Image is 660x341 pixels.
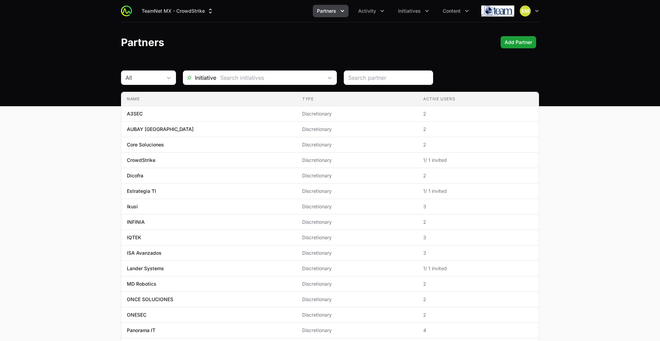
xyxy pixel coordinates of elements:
[354,5,388,17] div: Activity menu
[127,110,143,117] p: A3SEC
[500,36,536,48] div: Primary actions
[443,8,461,14] span: Content
[423,172,533,179] span: 2
[423,280,533,287] span: 2
[127,327,155,334] p: Panorama IT
[183,74,216,82] span: Initiative
[500,36,536,48] button: Add Partner
[127,219,145,225] p: INFINIA
[121,36,164,48] h1: Partners
[439,5,473,17] button: Content
[423,219,533,225] span: 2
[423,188,533,195] span: 1 / 1 invited
[121,5,132,16] img: ActivitySource
[348,74,429,82] input: Search partner
[302,219,412,225] span: Discretionary
[302,110,412,117] span: Discretionary
[394,5,433,17] div: Initiatives menu
[302,203,412,210] span: Discretionary
[127,265,164,272] p: Lander Systems
[439,5,473,17] div: Content menu
[423,296,533,303] span: 2
[423,157,533,164] span: 1 / 1 invited
[354,5,388,17] button: Activity
[423,141,533,148] span: 2
[423,234,533,241] span: 3
[137,5,218,17] button: TeamNet MX - CrowdStrike
[358,8,376,14] span: Activity
[127,157,155,164] p: CrowdStrike
[121,71,176,85] button: All
[394,5,433,17] button: Initiatives
[132,5,473,17] div: Main navigation
[127,126,194,133] p: AUBAY [GEOGRAPHIC_DATA]
[505,38,532,46] span: Add Partner
[127,250,162,256] p: ISA Avanzados
[313,5,349,17] button: Partners
[125,74,162,82] div: All
[302,172,412,179] span: Discretionary
[302,265,412,272] span: Discretionary
[423,265,533,272] span: 1 / 1 invited
[423,203,533,210] span: 3
[423,311,533,318] span: 2
[317,8,336,14] span: Partners
[302,157,412,164] span: Discretionary
[127,280,156,287] p: MD Robotics
[423,250,533,256] span: 3
[398,8,421,14] span: Initiatives
[216,71,323,85] input: Search initiatives
[127,234,141,241] p: IQTEK
[127,311,146,318] p: ONESEC
[520,5,531,16] img: Eric Mingus
[302,311,412,318] span: Discretionary
[297,92,418,106] th: Type
[418,92,539,106] th: Active Users
[302,141,412,148] span: Discretionary
[127,188,156,195] p: Estrategia TI
[423,110,533,117] span: 2
[127,203,138,210] p: Ikusi
[302,126,412,133] span: Discretionary
[302,188,412,195] span: Discretionary
[127,296,173,303] p: ONCE SOLUCIONES
[423,327,533,334] span: 4
[121,92,297,106] th: Name
[302,280,412,287] span: Discretionary
[127,141,164,148] p: Core Soluciones
[481,4,514,18] img: TeamNet MX
[302,296,412,303] span: Discretionary
[127,172,143,179] p: Dicofra
[313,5,349,17] div: Partners menu
[302,327,412,334] span: Discretionary
[423,126,533,133] span: 2
[302,234,412,241] span: Discretionary
[137,5,218,17] div: Supplier switch menu
[302,250,412,256] span: Discretionary
[323,71,337,85] div: Open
